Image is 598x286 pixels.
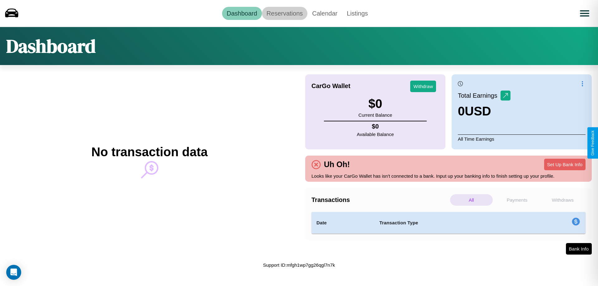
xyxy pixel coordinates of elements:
a: Listings [342,7,373,20]
h4: Uh Oh! [321,160,353,169]
h1: Dashboard [6,33,96,59]
h4: CarGo Wallet [311,82,350,90]
p: Withdraws [541,194,584,206]
p: Support ID: mfgh1wp7gg26qgl7n7k [263,261,335,269]
p: All Time Earnings [458,134,586,143]
p: All [450,194,493,206]
button: Withdraw [410,81,436,92]
a: Calendar [307,7,342,20]
table: simple table [311,212,586,234]
p: Looks like your CarGo Wallet has isn't connected to a bank. Input up your banking info to finish ... [311,172,586,180]
p: Available Balance [357,130,394,138]
button: Open menu [576,5,593,22]
h2: No transaction data [91,145,207,159]
h3: 0 USD [458,104,510,118]
div: Open Intercom Messenger [6,265,21,280]
p: Total Earnings [458,90,501,101]
h4: Transactions [311,196,448,204]
div: Give Feedback [591,130,595,156]
button: Bank Info [566,243,592,255]
h4: Date [316,219,369,227]
button: Set Up Bank Info [544,159,586,170]
a: Reservations [262,7,308,20]
h3: $ 0 [358,97,392,111]
p: Payments [496,194,539,206]
p: Current Balance [358,111,392,119]
h4: Transaction Type [379,219,521,227]
a: Dashboard [222,7,262,20]
h4: $ 0 [357,123,394,130]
